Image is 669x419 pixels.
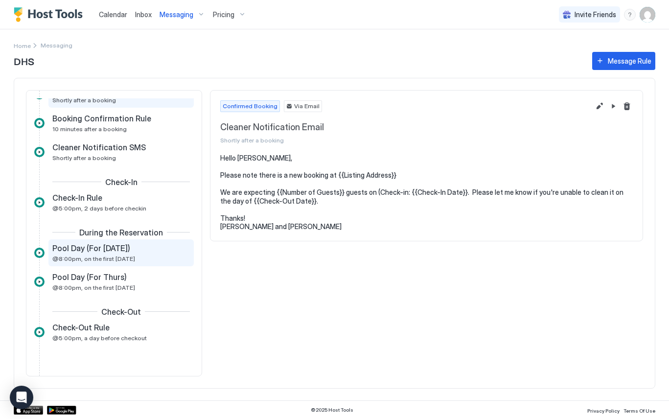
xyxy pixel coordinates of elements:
div: Breadcrumb [14,40,31,50]
span: Messaging [160,10,193,19]
pre: Hello [PERSON_NAME], Please note there is a new booking at {{Listing Address}} We are expecting {... [220,154,633,231]
span: Shortly after a booking [52,96,116,104]
span: Check-In [105,177,138,187]
span: © 2025 Host Tools [311,407,353,413]
span: Pool Day (For Thurs) [52,272,127,282]
span: Booking Confirmation Rule [52,114,151,123]
span: During the Reservation [79,228,163,237]
span: Inbox [135,10,152,19]
button: Edit message rule [594,100,605,112]
span: DHS [14,53,582,68]
span: Home [14,42,31,49]
span: @8:00pm, on the first [DATE] [52,255,135,262]
div: menu [624,9,636,21]
span: @5:00pm, a day before checkout [52,334,147,342]
span: Shortly after a booking [220,137,590,144]
button: Delete message rule [621,100,633,112]
a: Google Play Store [47,406,76,415]
button: Pause Message Rule [607,100,619,112]
div: Open Intercom Messenger [10,386,33,409]
a: Home [14,40,31,50]
a: Privacy Policy [587,405,620,415]
span: Breadcrumb [41,42,72,49]
span: Check-Out [101,307,141,317]
span: Check-Out Rule [52,323,110,332]
span: Shortly after a booking [52,154,116,162]
span: Via Email [294,102,320,111]
span: Calendar [99,10,127,19]
span: @5:00pm, 2 days before checkin [52,205,146,212]
a: Terms Of Use [623,405,655,415]
span: Cleaner Notification SMS [52,142,146,152]
span: Privacy Policy [587,408,620,414]
span: 10 minutes after a booking [52,125,127,133]
div: Message Rule [608,56,651,66]
button: Message Rule [592,52,655,70]
span: @8:00pm, on the first [DATE] [52,284,135,291]
a: App Store [14,406,43,415]
span: Confirmed Booking [223,102,277,111]
span: Pool Day (For [DATE]) [52,243,130,253]
a: Inbox [135,9,152,20]
a: Calendar [99,9,127,20]
span: Invite Friends [575,10,616,19]
span: Pricing [213,10,234,19]
span: Terms Of Use [623,408,655,414]
a: Host Tools Logo [14,7,87,22]
span: Check-In Rule [52,193,102,203]
div: User profile [640,7,655,23]
span: Cleaner Notification Email [220,122,590,133]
